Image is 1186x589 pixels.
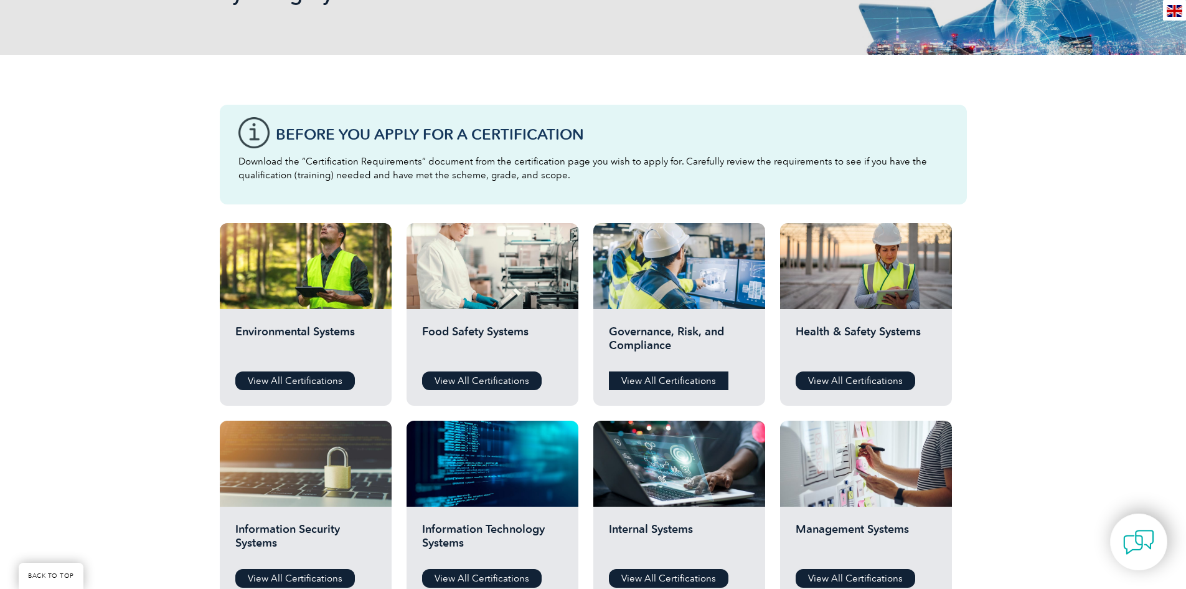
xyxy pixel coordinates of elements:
[422,371,542,390] a: View All Certifications
[609,569,728,588] a: View All Certifications
[235,569,355,588] a: View All Certifications
[609,522,750,560] h2: Internal Systems
[796,569,915,588] a: View All Certifications
[796,522,936,560] h2: Management Systems
[422,522,563,560] h2: Information Technology Systems
[238,155,948,182] p: Download the “Certification Requirements” document from the certification page you wish to apply ...
[609,325,750,362] h2: Governance, Risk, and Compliance
[235,522,376,560] h2: Information Security Systems
[235,371,355,390] a: View All Certifications
[796,325,936,362] h2: Health & Safety Systems
[609,371,728,390] a: View All Certifications
[276,127,948,142] h3: Before You Apply For a Certification
[422,325,563,362] h2: Food Safety Systems
[19,563,83,589] a: BACK TO TOP
[422,569,542,588] a: View All Certifications
[235,325,376,362] h2: Environmental Systems
[1123,527,1154,558] img: contact-chat.png
[796,371,915,390] a: View All Certifications
[1167,5,1182,17] img: en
